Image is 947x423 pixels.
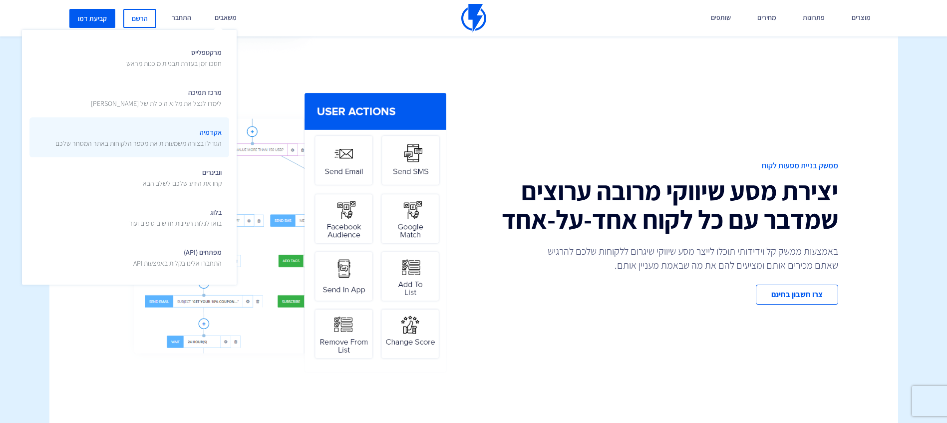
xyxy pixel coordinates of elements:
[29,77,229,117] a: מרכז תמיכהלימדו לנצל את מלוא היכולת של [PERSON_NAME]
[481,177,838,234] h2: יצירת מסע שיווקי מרובה ערוצים שמדבר עם כל לקוח אחד-על-אחד
[29,157,229,197] a: וובינריםקחו את הידע שלכם לשלב הבא
[29,197,229,237] a: בלוגבואו לגלות רעיונות חדשים טיפים ועוד
[143,178,222,188] p: קחו את הידע שלכם לשלב הבא
[55,125,222,148] span: אקדמיה
[756,285,838,305] a: צרו חשבון בחינם
[133,258,222,268] p: התחברו אלינו בקלות באמצעות API
[29,37,229,77] a: מרקטפלייסחסכו זמן בעזרת תבניות מוכנות מראש
[29,237,229,277] a: מפתחים (API)התחברו אלינו בקלות באמצעות API
[55,138,222,148] p: הגדילו בצורה משמעותית את מספר הלקוחות באתר המסחר שלכם
[123,9,156,28] a: הרשם
[129,218,222,228] p: בואו לגלות רעיונות חדשים טיפים ועוד
[69,9,115,28] a: קביעת דמו
[91,98,222,108] p: לימדו לנצל את מלוא היכולת של [PERSON_NAME]
[143,165,222,188] span: וובינרים
[133,245,222,268] span: מפתחים (API)
[126,45,222,68] span: מרקטפלייס
[126,58,222,68] p: חסכו זמן בעזרת תבניות מוכנות מראש
[481,160,838,172] span: ממשק בניית מסעות לקוח
[29,117,229,157] a: אקדמיההגדילו בצורה משמעותית את מספר הלקוחות באתר המסחר שלכם
[129,205,222,228] span: בלוג
[539,244,838,272] p: באמצעות ממשק קל וידידותי תוכלו לייצר מסע שיווקי שיגרום ללקוחות שלכם להרגיש שאתם מכירים אותם ומציע...
[91,85,222,108] span: מרכז תמיכה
